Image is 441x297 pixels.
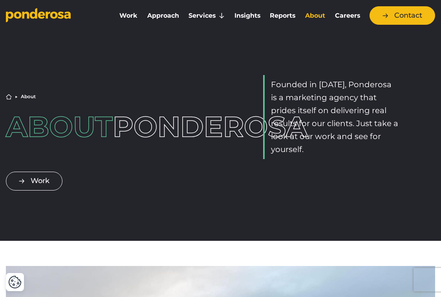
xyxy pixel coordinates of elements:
[8,275,22,289] button: Cookie Settings
[231,7,264,24] a: Insights
[6,109,113,144] span: About
[370,6,435,25] a: Contact
[116,7,141,24] a: Work
[6,94,12,100] a: Home
[185,7,228,24] a: Services
[267,7,299,24] a: Reports
[331,7,363,24] a: Careers
[144,7,182,24] a: Approach
[21,94,36,99] li: About
[271,78,398,156] p: Founded in [DATE], Ponderosa is a marketing agency that prides itself on delivering real results ...
[15,94,18,99] li: ▶︎
[302,7,329,24] a: About
[6,112,178,141] h1: Ponderosa
[6,8,104,24] a: Go to homepage
[6,172,62,190] a: Work
[8,275,22,289] img: Revisit consent button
